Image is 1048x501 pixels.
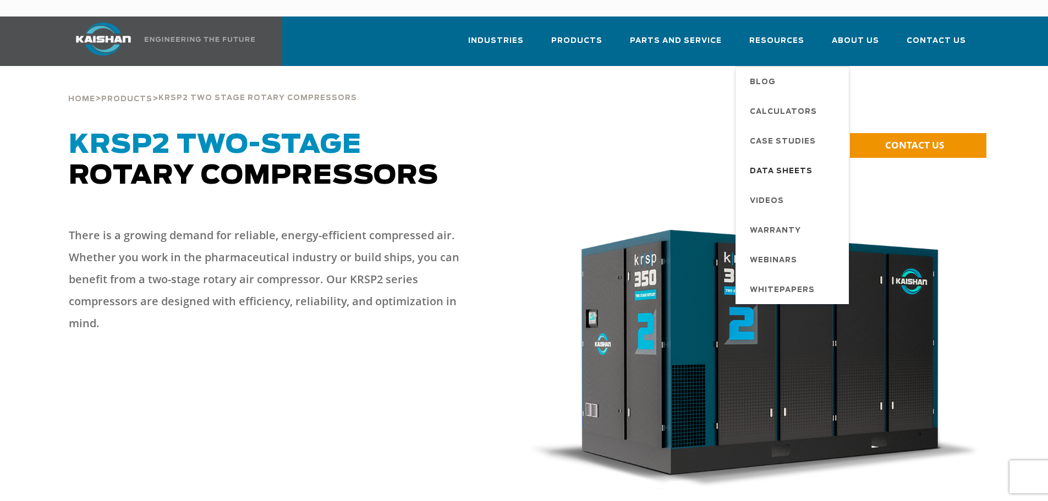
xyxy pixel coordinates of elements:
[907,26,966,64] a: Contact Us
[468,35,524,47] span: Industries
[69,132,361,158] span: KRSP2 Two-Stage
[750,103,817,122] span: Calculators
[101,96,152,103] span: Products
[739,96,849,126] a: Calculators
[468,26,524,64] a: Industries
[850,133,986,158] a: CONTACT US
[832,35,879,47] span: About Us
[750,73,776,92] span: Blog
[69,132,438,189] span: Rotary Compressors
[750,251,797,270] span: Webinars
[145,37,255,42] img: Engineering the future
[62,23,145,56] img: kaishan logo
[739,185,849,215] a: Videos
[531,230,980,491] img: krsp350
[68,93,95,103] a: Home
[551,26,602,64] a: Products
[749,35,804,47] span: Resources
[832,26,879,64] a: About Us
[750,133,816,151] span: Case Studies
[630,35,722,47] span: Parts and Service
[68,96,95,103] span: Home
[739,156,849,185] a: Data Sheets
[749,26,804,64] a: Resources
[630,26,722,64] a: Parts and Service
[750,162,813,181] span: Data Sheets
[62,16,257,66] a: Kaishan USA
[750,281,815,300] span: Whitepapers
[739,274,849,304] a: Whitepapers
[739,245,849,274] a: Webinars
[158,95,357,102] span: krsp2 two stage rotary compressors
[739,126,849,156] a: Case Studies
[101,93,152,103] a: Products
[739,67,849,96] a: Blog
[750,192,784,211] span: Videos
[739,215,849,245] a: Warranty
[551,35,602,47] span: Products
[750,222,801,240] span: Warranty
[68,66,357,108] div: > >
[69,224,480,334] p: There is a growing demand for reliable, energy-efficient compressed air. Whether you work in the ...
[885,139,944,151] span: CONTACT US
[907,35,966,47] span: Contact Us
